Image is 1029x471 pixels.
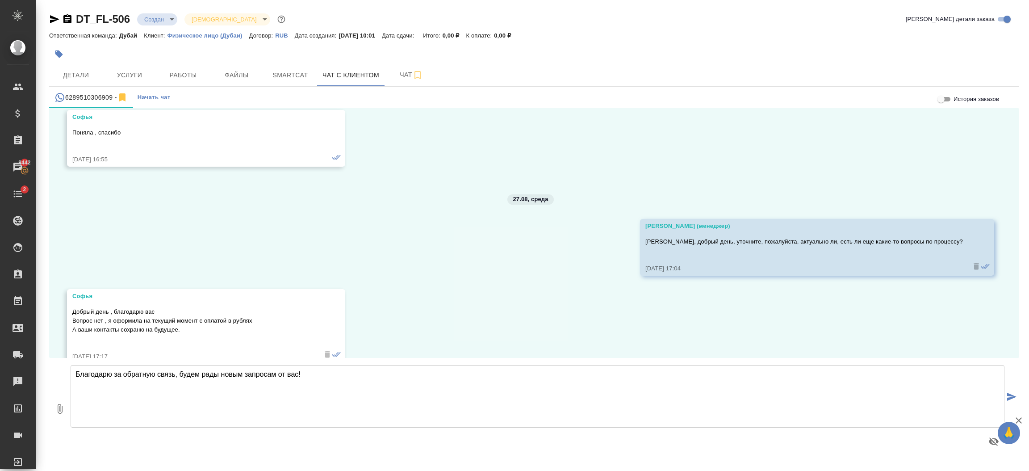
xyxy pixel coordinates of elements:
p: 0,00 ₽ [494,32,518,39]
svg: Подписаться [412,70,423,80]
p: Ответственная команда: [49,32,119,39]
button: 🙏 [998,422,1020,444]
div: Создан [184,13,270,25]
p: 27.08, среда [513,195,548,204]
p: [PERSON_NAME], добрый день, уточните, пожалуйста, актуально ли, есть ли еще какие-то вопросы по п... [645,237,963,246]
p: Дата создания: [295,32,339,39]
div: simple tabs example [49,87,1019,108]
span: История заказов [954,95,999,104]
span: 🙏 [1001,424,1016,442]
a: RUB [275,31,295,39]
span: Smartcat [269,70,312,81]
a: Физическое лицо (Дубаи) [167,31,249,39]
span: Услуги [108,70,151,81]
span: 8442 [13,158,36,167]
p: Итого: [423,32,442,39]
span: Работы [162,70,205,81]
p: Договор: [249,32,276,39]
div: Софья [72,292,314,301]
button: Скопировать ссылку для ЯМессенджера [49,14,60,25]
p: Клиент: [144,32,167,39]
a: DT_FL-506 [76,13,130,25]
svg: Отписаться [117,92,128,103]
span: Чат с клиентом [322,70,379,81]
div: [DATE] 17:17 [72,352,314,361]
a: 8442 [2,156,33,178]
div: 6289510306909 (Софья) - (undefined) [54,92,128,103]
button: [DEMOGRAPHIC_DATA] [189,16,259,23]
span: 2 [17,185,31,194]
button: Добавить тэг [49,44,69,64]
div: [DATE] 17:04 [645,264,963,273]
p: RUB [275,32,295,39]
button: Предпросмотр [983,431,1004,452]
button: Скопировать ссылку [62,14,73,25]
p: 0,00 ₽ [443,32,466,39]
span: [PERSON_NAME] детали заказа [906,15,995,24]
p: К оплате: [466,32,494,39]
p: Физическое лицо (Дубаи) [167,32,249,39]
span: Начать чат [138,93,171,103]
span: Чат [390,69,433,80]
p: Дубай [119,32,144,39]
p: Добрый день , благодарю вас Вопрос нет , я оформила на текущий момент с оплатой в рублях А ваши к... [72,307,314,334]
div: [DATE] 16:55 [72,155,314,164]
div: Создан [137,13,177,25]
span: Детали [54,70,97,81]
p: [DATE] 10:01 [339,32,382,39]
button: Создан [142,16,167,23]
div: [PERSON_NAME] (менеджер) [645,222,963,231]
div: Софья [72,113,314,122]
span: Файлы [215,70,258,81]
p: Дата сдачи: [382,32,416,39]
a: 2 [2,183,33,205]
p: Поняла , спасибо [72,128,314,137]
button: Начать чат [133,87,175,108]
button: Доп статусы указывают на важность/срочность заказа [276,13,287,25]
